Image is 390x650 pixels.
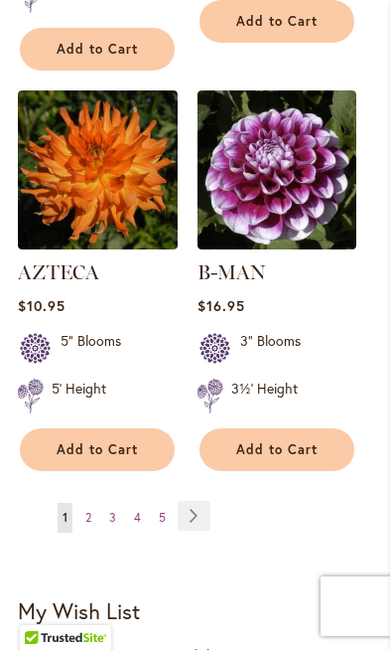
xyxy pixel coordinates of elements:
button: Add to Cart [20,428,175,471]
span: Add to Cart [236,441,318,458]
a: B-MAN [197,235,357,253]
span: $10.95 [18,296,65,315]
span: 4 [134,510,141,525]
div: 3" Blooms [240,331,301,371]
iframe: Launch Accessibility Center [15,579,70,635]
span: Add to Cart [57,441,138,458]
span: 2 [85,510,91,525]
span: 3 [109,510,116,525]
a: 4 [129,503,146,533]
a: AZTECA [18,235,178,253]
img: B-MAN [197,90,357,250]
div: 3½' Height [231,379,298,417]
strong: My Wish List [18,596,140,625]
a: B-MAN [197,260,266,284]
a: 2 [80,503,96,533]
div: 5' Height [52,379,106,417]
span: $16.95 [197,296,245,315]
span: Add to Cart [57,41,138,58]
a: 3 [104,503,121,533]
span: 1 [63,510,67,525]
img: AZTECA [18,90,178,250]
button: Add to Cart [199,428,354,471]
span: Add to Cart [236,13,318,30]
span: 5 [159,510,166,525]
div: 5" Blooms [61,331,121,371]
a: 5 [154,503,171,533]
button: Add to Cart [20,28,175,71]
a: AZTECA [18,260,99,284]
